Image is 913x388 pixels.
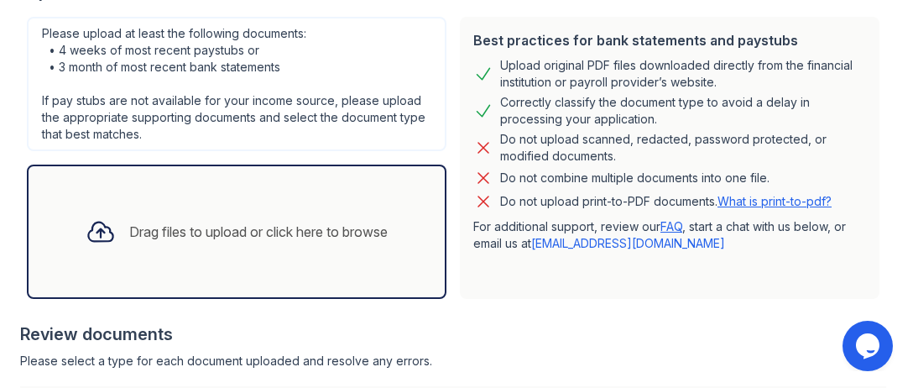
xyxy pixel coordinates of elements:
[473,218,866,252] p: For additional support, review our , start a chat with us below, or email us at
[20,353,886,370] div: Please select a type for each document uploaded and resolve any errors.
[500,168,770,188] div: Do not combine multiple documents into one file.
[531,236,725,250] a: [EMAIL_ADDRESS][DOMAIN_NAME]
[717,194,832,208] a: What is print-to-pdf?
[20,322,886,346] div: Review documents
[500,131,866,165] div: Do not upload scanned, redacted, password protected, or modified documents.
[843,321,896,371] iframe: chat widget
[660,219,682,233] a: FAQ
[500,94,866,128] div: Correctly classify the document type to avoid a delay in processing your application.
[500,57,866,91] div: Upload original PDF files downloaded directly from the financial institution or payroll provider’...
[473,30,866,50] div: Best practices for bank statements and paystubs
[129,222,388,242] div: Drag files to upload or click here to browse
[500,193,832,210] p: Do not upload print-to-PDF documents.
[27,17,446,151] div: Please upload at least the following documents: • 4 weeks of most recent paystubs or • 3 month of...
